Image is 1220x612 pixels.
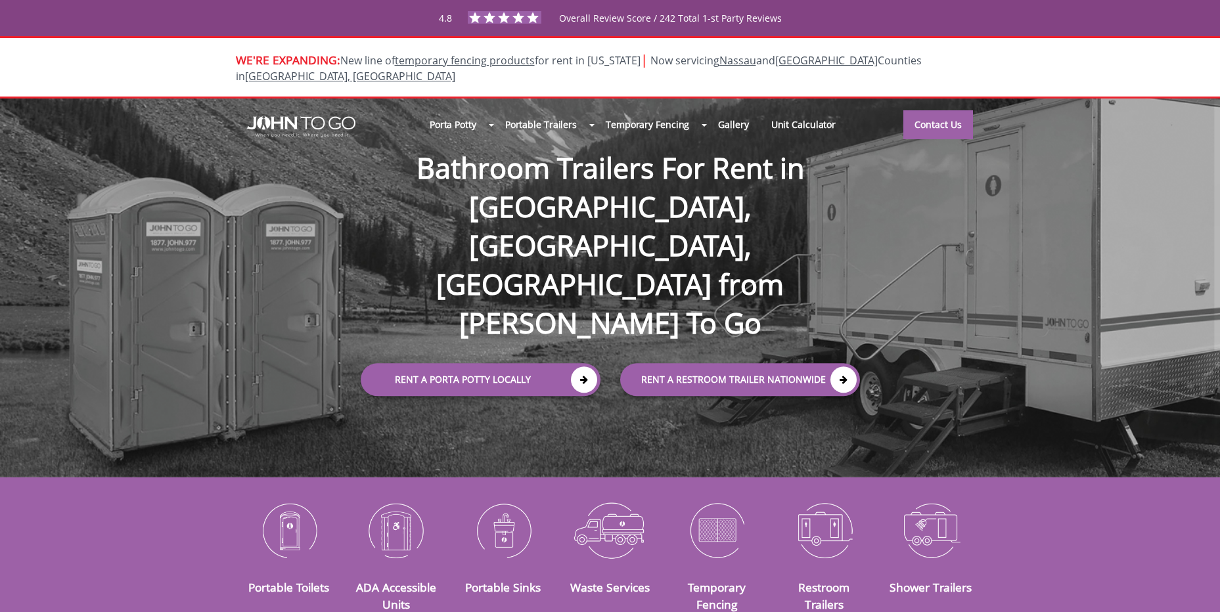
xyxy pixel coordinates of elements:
img: ADA-Accessible-Units-icon_N.png [352,496,440,564]
a: Portable Toilets [248,579,329,595]
img: Restroom-Trailers-icon_N.png [780,496,868,564]
a: rent a RESTROOM TRAILER Nationwide [620,363,860,396]
a: ADA Accessible Units [356,579,436,612]
a: Porta Potty [418,110,487,139]
a: Portable Sinks [465,579,541,595]
span: New line of for rent in [US_STATE] [236,53,922,84]
a: Temporary Fencing [688,579,746,612]
img: Waste-Services-icon_N.png [566,496,654,564]
span: Overall Review Score / 242 Total 1-st Party Reviews [559,12,782,51]
a: Rent a Porta Potty Locally [361,363,600,396]
a: [GEOGRAPHIC_DATA] [775,53,878,68]
a: [GEOGRAPHIC_DATA], [GEOGRAPHIC_DATA] [245,69,455,83]
span: | [641,51,648,68]
a: Portable Trailers [494,110,588,139]
a: Contact Us [903,110,973,139]
img: Temporary-Fencing-cion_N.png [673,496,761,564]
a: Nassau [719,53,756,68]
img: JOHN to go [247,116,355,137]
a: Unit Calculator [760,110,847,139]
img: Portable-Toilets-icon_N.png [246,496,333,564]
h1: Bathroom Trailers For Rent in [GEOGRAPHIC_DATA], [GEOGRAPHIC_DATA], [GEOGRAPHIC_DATA] from [PERSO... [348,106,873,343]
a: Waste Services [570,579,650,595]
a: Shower Trailers [890,579,972,595]
span: WE'RE EXPANDING: [236,52,340,68]
img: Portable-Sinks-icon_N.png [459,496,547,564]
img: Shower-Trailers-icon_N.png [888,496,975,564]
a: Temporary Fencing [595,110,700,139]
span: 4.8 [439,12,452,24]
a: temporary fencing products [395,53,535,68]
a: Restroom Trailers [798,579,849,612]
a: Gallery [707,110,759,139]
